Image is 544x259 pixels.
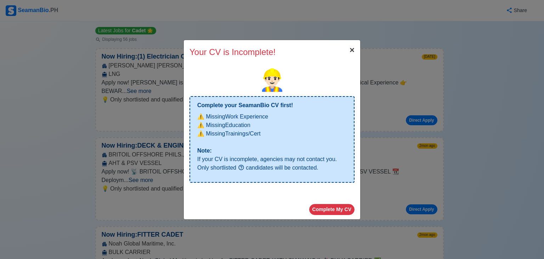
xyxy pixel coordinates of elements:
[197,114,204,120] span: close
[259,68,285,92] span: warn
[197,131,204,137] span: close
[197,155,347,172] p: If your CV is incomplete, agencies may not contact you. Only shortlisted candidates will be conta...
[197,112,268,121] div: Missing Work Experience
[197,121,268,129] div: Missing Education
[309,204,355,215] button: Complete My CV
[197,122,204,128] span: close
[189,96,355,183] div: Complete your SeamanBio CV first!
[350,45,355,55] span: ×
[189,47,276,57] span: Your CV is Incomplete!
[197,147,347,155] p: Note:
[197,129,268,138] div: Missing Trainings/Cert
